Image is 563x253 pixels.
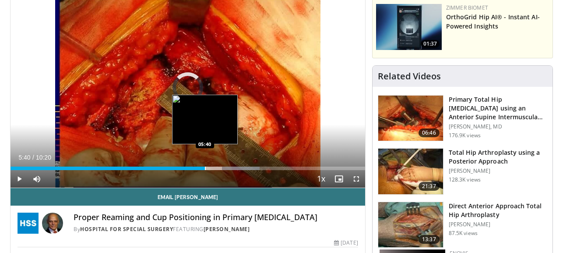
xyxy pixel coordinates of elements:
[378,149,443,194] img: 286987_0000_1.png.150x105_q85_crop-smart_upscale.jpg
[376,4,442,50] img: 51d03d7b-a4ba-45b7-9f92-2bfbd1feacc3.150x105_q85_crop-smart_upscale.jpg
[449,148,547,166] h3: Total Hip Arthroplasty using a Posterior Approach
[419,128,440,137] span: 06:46
[80,225,173,233] a: Hospital for Special Surgery
[172,95,238,144] img: image.jpeg
[74,225,358,233] div: By FEATURING
[419,182,440,191] span: 21:37
[11,167,365,170] div: Progress Bar
[446,4,488,11] a: Zimmer Biomet
[334,239,358,247] div: [DATE]
[378,95,547,142] a: 06:46 Primary Total Hip [MEDICAL_DATA] using an Anterior Supine Intermuscula… [PERSON_NAME], MD 1...
[449,132,481,139] p: 176.9K views
[18,213,39,234] img: Hospital for Special Surgery
[11,188,365,206] a: Email [PERSON_NAME]
[36,154,51,161] span: 10:20
[449,221,547,228] p: [PERSON_NAME]
[313,170,330,188] button: Playback Rate
[378,96,443,141] img: 263423_3.png.150x105_q85_crop-smart_upscale.jpg
[449,167,547,175] p: [PERSON_NAME]
[449,230,478,237] p: 87.5K views
[11,170,28,188] button: Play
[378,202,443,248] img: 294118_0000_1.png.150x105_q85_crop-smart_upscale.jpg
[28,170,46,188] button: Mute
[446,13,540,30] a: OrthoGrid Hip AI® - Instant AI-Powered Insights
[378,202,547,248] a: 13:37 Direct Anterior Approach Total Hip Arthroplasty [PERSON_NAME] 87.5K views
[449,95,547,121] h3: Primary Total Hip [MEDICAL_DATA] using an Anterior Supine Intermuscula…
[18,154,30,161] span: 5:40
[449,202,547,219] h3: Direct Anterior Approach Total Hip Arthroplasty
[378,148,547,195] a: 21:37 Total Hip Arthroplasty using a Posterior Approach [PERSON_NAME] 128.3K views
[32,154,34,161] span: /
[421,40,440,48] span: 01:37
[74,213,358,222] h4: Proper Reaming and Cup Positioning in Primary [MEDICAL_DATA]
[348,170,365,188] button: Fullscreen
[378,71,441,82] h4: Related Videos
[330,170,348,188] button: Enable picture-in-picture mode
[204,225,250,233] a: [PERSON_NAME]
[449,176,481,183] p: 128.3K views
[449,123,547,130] p: [PERSON_NAME], MD
[376,4,442,50] a: 01:37
[419,235,440,244] span: 13:37
[42,213,63,234] img: Avatar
